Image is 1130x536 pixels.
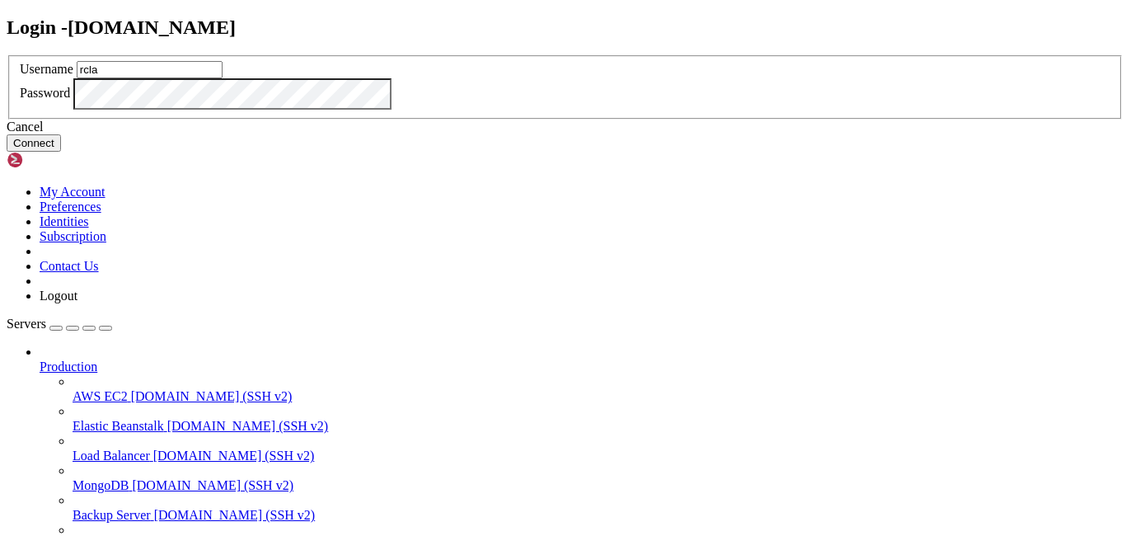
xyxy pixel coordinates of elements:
[40,360,1123,374] a: Production
[73,449,1123,463] a: Load Balancer [DOMAIN_NAME] (SSH v2)
[73,493,1123,523] li: Backup Server [DOMAIN_NAME] (SSH v2)
[40,360,97,374] span: Production
[20,62,73,76] label: Username
[153,449,315,463] span: [DOMAIN_NAME] (SSH v2)
[73,389,1123,404] a: AWS EC2 [DOMAIN_NAME] (SSH v2)
[73,389,128,403] span: AWS EC2
[40,229,106,243] a: Subscription
[7,152,101,168] img: Shellngn
[73,419,1123,434] a: Elastic Beanstalk [DOMAIN_NAME] (SSH v2)
[73,463,1123,493] li: MongoDB [DOMAIN_NAME] (SSH v2)
[132,478,293,492] span: [DOMAIN_NAME] (SSH v2)
[7,134,61,152] button: Connect
[7,21,13,36] div: (0, 1)
[40,289,77,303] a: Logout
[20,87,70,101] label: Password
[7,120,1123,134] div: Cancel
[73,419,164,433] span: Elastic Beanstalk
[131,389,293,403] span: [DOMAIN_NAME] (SSH v2)
[73,508,1123,523] a: Backup Server [DOMAIN_NAME] (SSH v2)
[73,449,150,463] span: Load Balancer
[73,478,129,492] span: MongoDB
[40,259,99,273] a: Contact Us
[7,317,46,331] span: Servers
[40,214,89,228] a: Identities
[7,16,1123,39] h2: Login - [DOMAIN_NAME]
[73,374,1123,404] li: AWS EC2 [DOMAIN_NAME] (SSH v2)
[73,478,1123,493] a: MongoDB [DOMAIN_NAME] (SSH v2)
[40,185,105,199] a: My Account
[73,508,151,522] span: Backup Server
[7,317,112,331] a: Servers
[73,434,1123,463] li: Load Balancer [DOMAIN_NAME] (SSH v2)
[73,404,1123,434] li: Elastic Beanstalk [DOMAIN_NAME] (SSH v2)
[167,419,329,433] span: [DOMAIN_NAME] (SSH v2)
[7,7,917,21] x-row: Connecting [DOMAIN_NAME]...
[154,508,316,522] span: [DOMAIN_NAME] (SSH v2)
[40,200,101,214] a: Preferences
